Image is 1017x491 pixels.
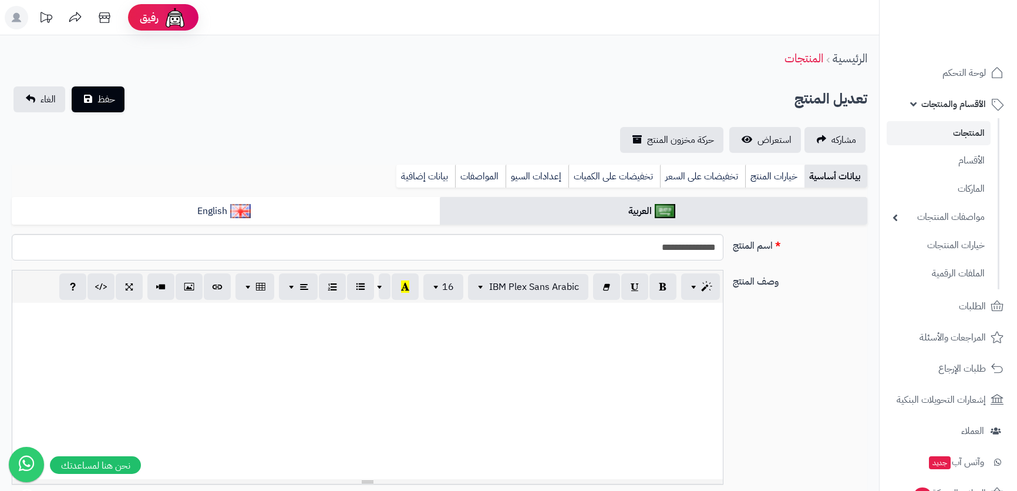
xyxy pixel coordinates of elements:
[230,204,251,218] img: English
[729,127,801,153] a: استعراض
[929,456,951,469] span: جديد
[442,280,454,294] span: 16
[887,205,991,230] a: مواصفات المنتجات
[728,234,873,253] label: اسم المنتج
[745,165,804,188] a: خيارات المنتج
[887,355,1010,383] a: طلبات الإرجاع
[568,165,660,188] a: تخفيضات على الكميات
[468,274,588,300] button: IBM Plex Sans Arabic
[794,87,867,111] h2: تعديل المنتج
[140,11,159,25] span: رفيق
[757,133,792,147] span: استعراض
[887,417,1010,445] a: العملاء
[887,176,991,202] a: الماركات
[489,280,579,294] span: IBM Plex Sans Arabic
[887,448,1010,476] a: وآتس آبجديد
[31,6,60,32] a: تحديثات المنصة
[804,165,867,188] a: بيانات أساسية
[833,49,867,67] a: الرئيسية
[655,204,675,218] img: العربية
[897,392,986,408] span: إشعارات التحويلات البنكية
[506,165,568,188] a: إعدادات السيو
[784,49,823,67] a: المنتجات
[41,92,56,106] span: الغاء
[887,261,991,286] a: الملفات الرقمية
[938,360,986,377] span: طلبات الإرجاع
[887,233,991,258] a: خيارات المنتجات
[831,133,856,147] span: مشاركه
[12,197,440,226] a: English
[887,386,1010,414] a: إشعارات التحويلات البنكية
[423,274,463,300] button: 16
[647,133,714,147] span: حركة مخزون المنتج
[887,121,991,145] a: المنتجات
[455,165,506,188] a: المواصفات
[804,127,866,153] a: مشاركه
[928,454,984,470] span: وآتس آب
[887,323,1010,352] a: المراجعات والأسئلة
[959,298,986,315] span: الطلبات
[887,292,1010,320] a: الطلبات
[660,165,745,188] a: تخفيضات على السعر
[440,197,868,226] a: العربية
[14,86,65,112] a: الغاء
[163,6,187,29] img: ai-face.png
[920,329,986,346] span: المراجعات والأسئلة
[728,270,873,289] label: وصف المنتج
[961,423,984,439] span: العملاء
[887,59,1010,87] a: لوحة التحكم
[887,148,991,173] a: الأقسام
[396,165,455,188] a: بيانات إضافية
[942,65,986,81] span: لوحة التحكم
[937,33,1006,58] img: logo-2.png
[72,86,124,112] button: حفظ
[620,127,723,153] a: حركة مخزون المنتج
[97,92,115,106] span: حفظ
[921,96,986,112] span: الأقسام والمنتجات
